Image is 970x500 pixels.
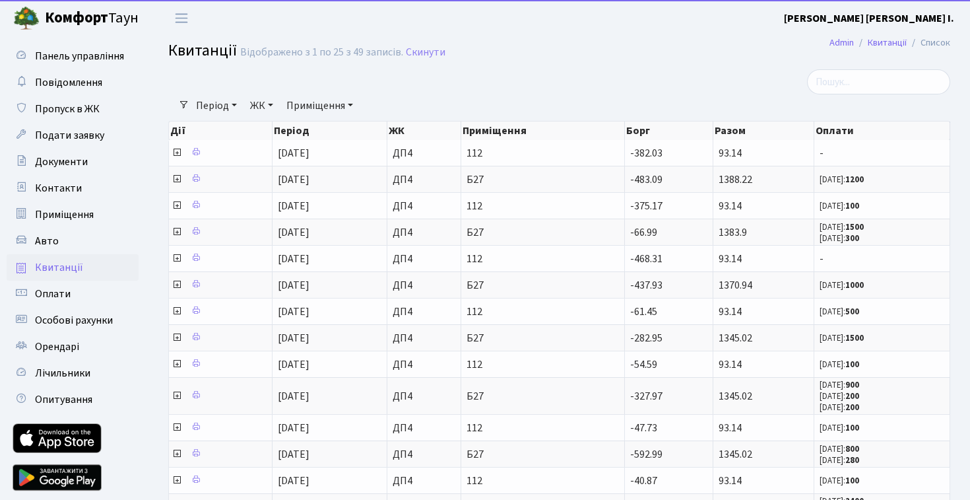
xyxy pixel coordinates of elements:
[719,252,742,266] span: 93.14
[820,390,859,402] small: [DATE]:
[278,146,309,161] span: [DATE]
[630,474,657,488] span: -40.87
[35,339,79,354] span: Орендарі
[7,360,139,386] a: Лічильники
[820,332,864,344] small: [DATE]:
[281,94,358,117] a: Приміщення
[278,447,309,462] span: [DATE]
[630,225,657,240] span: -66.99
[719,389,752,404] span: 1345.02
[393,333,455,343] span: ДП4
[7,386,139,413] a: Опитування
[7,228,139,254] a: Авто
[245,94,278,117] a: ЖК
[820,174,864,186] small: [DATE]:
[820,379,859,391] small: [DATE]:
[7,254,139,281] a: Квитанції
[820,443,859,455] small: [DATE]:
[278,474,309,488] span: [DATE]
[719,331,752,345] span: 1345.02
[907,36,950,50] li: Список
[820,422,859,434] small: [DATE]:
[630,447,663,462] span: -592.99
[278,199,309,213] span: [DATE]
[719,146,742,161] span: 93.14
[719,357,742,372] span: 93.14
[35,102,100,116] span: Пропуск в ЖК
[7,96,139,122] a: Пропуск в ЖК
[7,122,139,149] a: Подати заявку
[719,421,742,435] span: 93.14
[845,454,859,466] b: 280
[467,201,619,211] span: 112
[393,306,455,317] span: ДП4
[829,36,854,50] a: Admin
[630,146,663,161] span: -382.03
[820,475,859,487] small: [DATE]:
[630,304,657,319] span: -61.45
[35,234,59,248] span: Авто
[393,359,455,370] span: ДП4
[35,313,113,328] span: Особові рахунки
[393,254,455,264] span: ДП4
[467,227,619,238] span: Б27
[278,331,309,345] span: [DATE]
[845,390,859,402] b: 200
[278,304,309,319] span: [DATE]
[845,200,859,212] b: 100
[467,306,619,317] span: 112
[820,402,859,413] small: [DATE]:
[630,199,663,213] span: -375.17
[630,421,657,435] span: -47.73
[278,421,309,435] span: [DATE]
[7,69,139,96] a: Повідомлення
[820,454,859,466] small: [DATE]:
[784,11,954,26] a: [PERSON_NAME] [PERSON_NAME] І.
[168,39,237,62] span: Квитанції
[278,278,309,293] span: [DATE]
[467,280,619,291] span: Б27
[719,172,752,187] span: 1388.22
[820,254,944,264] span: -
[467,449,619,460] span: Б27
[845,232,859,244] b: 300
[35,287,71,301] span: Оплати
[467,476,619,486] span: 112
[467,254,619,264] span: 112
[393,174,455,185] span: ДП4
[35,49,124,63] span: Панель управління
[845,402,859,413] b: 200
[278,252,309,266] span: [DATE]
[7,201,139,228] a: Приміщення
[845,279,864,291] b: 1000
[719,199,742,213] span: 93.14
[393,280,455,291] span: ДП4
[165,7,198,29] button: Переключити навігацію
[719,474,742,488] span: 93.14
[820,279,864,291] small: [DATE]:
[393,449,455,460] span: ДП4
[719,278,752,293] span: 1370.94
[35,155,88,169] span: Документи
[630,252,663,266] span: -468.31
[278,225,309,240] span: [DATE]
[630,172,663,187] span: -483.09
[820,200,859,212] small: [DATE]:
[169,122,273,140] th: Дії
[630,331,663,345] span: -282.95
[273,122,387,140] th: Період
[191,94,242,117] a: Період
[814,122,950,140] th: Оплати
[35,75,102,90] span: Повідомлення
[240,46,403,59] div: Відображено з 1 по 25 з 49 записів.
[13,5,40,32] img: logo.png
[35,207,94,222] span: Приміщення
[625,122,714,140] th: Борг
[719,225,747,240] span: 1383.9
[845,174,864,186] b: 1200
[845,332,864,344] b: 1500
[393,476,455,486] span: ДП4
[845,306,859,318] b: 500
[278,389,309,404] span: [DATE]
[461,122,625,140] th: Приміщення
